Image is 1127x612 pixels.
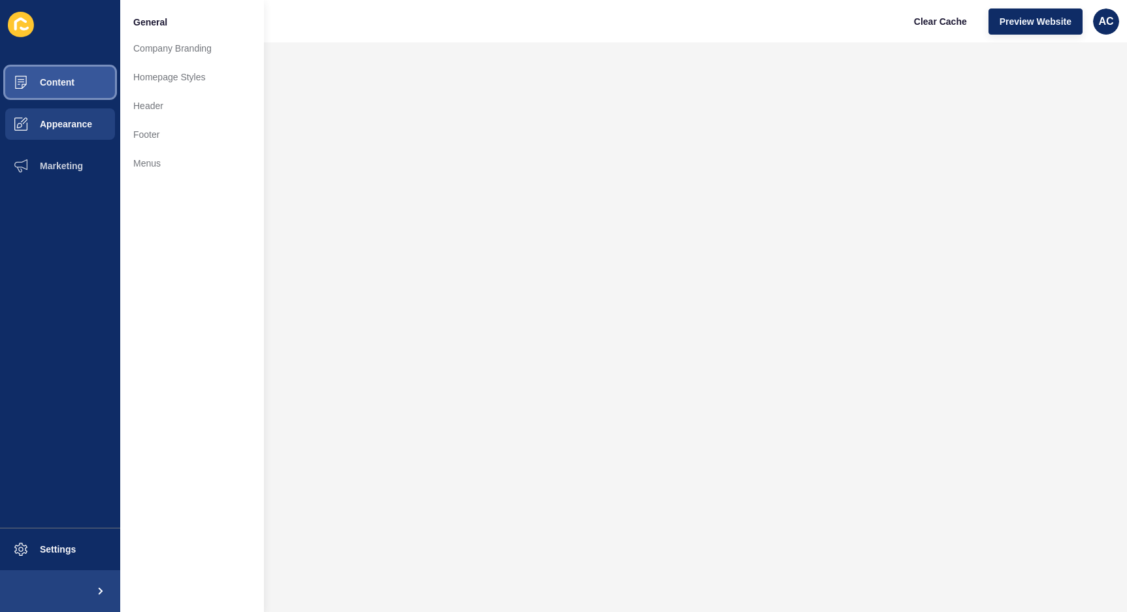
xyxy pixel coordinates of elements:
[988,8,1083,35] button: Preview Website
[133,16,167,29] span: General
[914,15,967,28] span: Clear Cache
[120,63,264,91] a: Homepage Styles
[1000,15,1071,28] span: Preview Website
[1098,15,1113,28] span: AC
[120,149,264,178] a: Menus
[120,91,264,120] a: Header
[903,8,978,35] button: Clear Cache
[120,120,264,149] a: Footer
[120,34,264,63] a: Company Branding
